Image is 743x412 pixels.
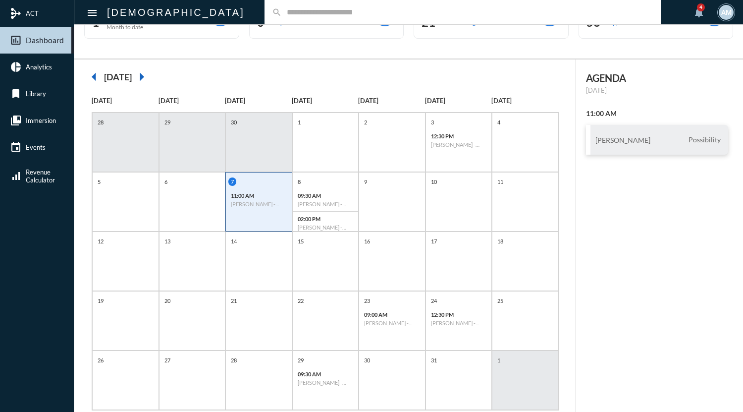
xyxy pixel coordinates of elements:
h6: [PERSON_NAME] - Investment [431,141,487,148]
mat-icon: arrow_left [84,67,104,87]
p: 09:30 AM [298,192,354,199]
p: 16 [362,237,372,245]
p: 18 [495,237,506,245]
span: Events [26,143,46,151]
mat-icon: pie_chart [10,61,22,73]
div: AM [719,5,734,20]
h6: [PERSON_NAME] - [PERSON_NAME] Million - Investment Review [298,224,354,231]
p: 29 [295,356,306,364]
h2: AGENDA [586,72,729,84]
p: 1 [295,118,303,126]
p: 7 [228,177,236,186]
p: 30 [228,118,239,126]
p: 09:30 AM [298,371,354,377]
mat-icon: notifications [693,6,705,18]
p: [DATE] [586,86,729,94]
p: 26 [95,356,106,364]
p: 11:00 AM [231,192,287,199]
p: 29 [162,118,173,126]
p: [DATE] [491,97,558,105]
mat-icon: signal_cellular_alt [10,170,22,182]
h6: [PERSON_NAME] - Possibility [231,201,287,207]
p: 27 [162,356,173,364]
p: 19 [95,296,106,305]
p: 21 [228,296,239,305]
p: Month to date [106,23,143,31]
p: 1 [495,356,503,364]
p: 8 [295,177,303,186]
button: Toggle sidenav [82,2,102,22]
p: 09:00 AM [364,311,420,318]
p: 11 [495,177,506,186]
p: 17 [428,237,439,245]
h6: [PERSON_NAME] - Investment [431,320,487,326]
p: 24 [428,296,439,305]
mat-icon: search [272,7,282,17]
mat-icon: mediation [10,7,22,19]
p: 28 [95,118,106,126]
p: [DATE] [225,97,292,105]
p: [DATE] [425,97,492,105]
h3: [PERSON_NAME] [595,136,650,144]
p: 23 [362,296,372,305]
mat-icon: event [10,141,22,153]
h2: [DATE] [104,71,132,82]
p: [DATE] [358,97,425,105]
p: 30 [362,356,372,364]
p: 25 [495,296,506,305]
span: Library [26,90,46,98]
mat-icon: collections_bookmark [10,115,22,126]
mat-icon: arrow_right [132,67,152,87]
p: 12:30 PM [431,133,487,139]
span: Possibility [686,135,723,144]
p: 5 [95,177,103,186]
span: Analytics [26,63,52,71]
p: 15 [295,237,306,245]
p: 02:00 PM [298,216,354,222]
h6: [PERSON_NAME] - Investment [298,201,354,207]
h2: 11:00 AM [586,109,729,118]
p: [DATE] [92,97,159,105]
p: 28 [228,356,239,364]
p: 14 [228,237,239,245]
p: 20 [162,296,173,305]
p: 9 [362,177,370,186]
p: 12 [95,237,106,245]
p: 3 [428,118,436,126]
p: [DATE] [292,97,359,105]
p: 4 [495,118,503,126]
p: 10 [428,177,439,186]
p: 13 [162,237,173,245]
h2: [DEMOGRAPHIC_DATA] [107,4,245,20]
span: Revenue Calculator [26,168,55,184]
p: 31 [428,356,439,364]
span: Immersion [26,117,56,124]
h6: [PERSON_NAME] - Investment Review [298,379,354,386]
p: 12:30 PM [431,311,487,318]
mat-icon: Side nav toggle icon [86,7,98,19]
span: Dashboard [26,36,64,45]
p: 2 [362,118,370,126]
span: ACT [26,9,39,17]
div: 4 [697,3,705,11]
p: 22 [295,296,306,305]
mat-icon: bookmark [10,88,22,100]
p: [DATE] [159,97,225,105]
h6: [PERSON_NAME] - Verification [364,320,420,326]
p: 6 [162,177,170,186]
mat-icon: insert_chart_outlined [10,34,22,46]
